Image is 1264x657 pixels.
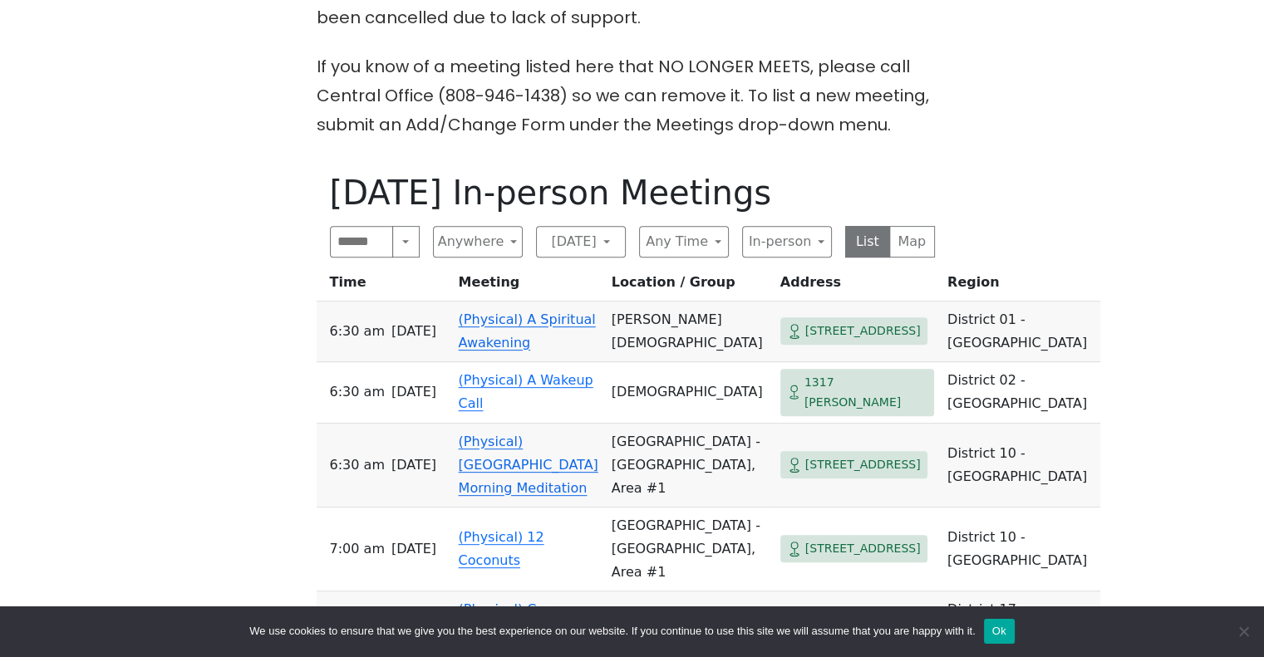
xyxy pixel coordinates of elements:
th: Location / Group [605,271,774,302]
span: [DATE] [391,537,436,561]
button: Ok [984,619,1015,644]
span: We use cookies to ensure that we give you the best experience on our website. If you continue to ... [249,623,975,640]
span: [STREET_ADDRESS] [805,454,921,475]
th: Time [317,271,452,302]
span: 6:30 AM [330,320,385,343]
td: [GEOGRAPHIC_DATA] - [GEOGRAPHIC_DATA], Area #1 [605,507,774,591]
a: (Physical) [GEOGRAPHIC_DATA] Morning Meditation [459,434,598,496]
button: List [845,226,891,257]
button: Search [392,226,419,257]
td: [GEOGRAPHIC_DATA] - [GEOGRAPHIC_DATA], Area #1 [605,424,774,507]
th: Region [941,271,1100,302]
a: (Physical) 12 Coconuts [459,529,544,568]
p: If you know of a meeting listed here that NO LONGER MEETS, please call Central Office (808-946-14... [317,52,948,140]
span: [DATE] [391,454,436,477]
a: (Physical) A Spiritual Awakening [459,311,596,351]
td: District 17 - [GEOGRAPHIC_DATA] [941,591,1100,652]
span: [DATE] [391,320,436,343]
td: [GEOGRAPHIC_DATA], [605,591,774,652]
button: In-person [742,226,832,257]
button: Anywhere [433,226,523,257]
input: Search [330,226,394,257]
td: District 10 - [GEOGRAPHIC_DATA] [941,424,1100,507]
h1: [DATE] In-person Meetings [330,173,935,213]
td: District 02 - [GEOGRAPHIC_DATA] [941,362,1100,424]
button: [DATE] [536,226,626,257]
a: (Physical) Courage To Change [459,601,583,640]
span: 1317 [PERSON_NAME] [804,372,927,413]
span: [STREET_ADDRESS] [805,538,921,559]
th: Address [774,271,941,302]
td: [DEMOGRAPHIC_DATA] [605,362,774,424]
a: (Physical) A Wakeup Call [459,372,593,411]
button: Any Time [639,226,729,257]
td: [PERSON_NAME][DEMOGRAPHIC_DATA] [605,302,774,362]
span: 6:30 AM [330,380,385,404]
span: No [1235,623,1252,640]
td: District 10 - [GEOGRAPHIC_DATA] [941,507,1100,591]
span: 7:00 AM [330,537,385,561]
td: District 01 - [GEOGRAPHIC_DATA] [941,302,1100,362]
span: [STREET_ADDRESS] [805,321,921,341]
th: Meeting [452,271,605,302]
span: [DATE] [391,380,436,404]
span: 6:30 AM [330,454,385,477]
button: Map [889,226,935,257]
